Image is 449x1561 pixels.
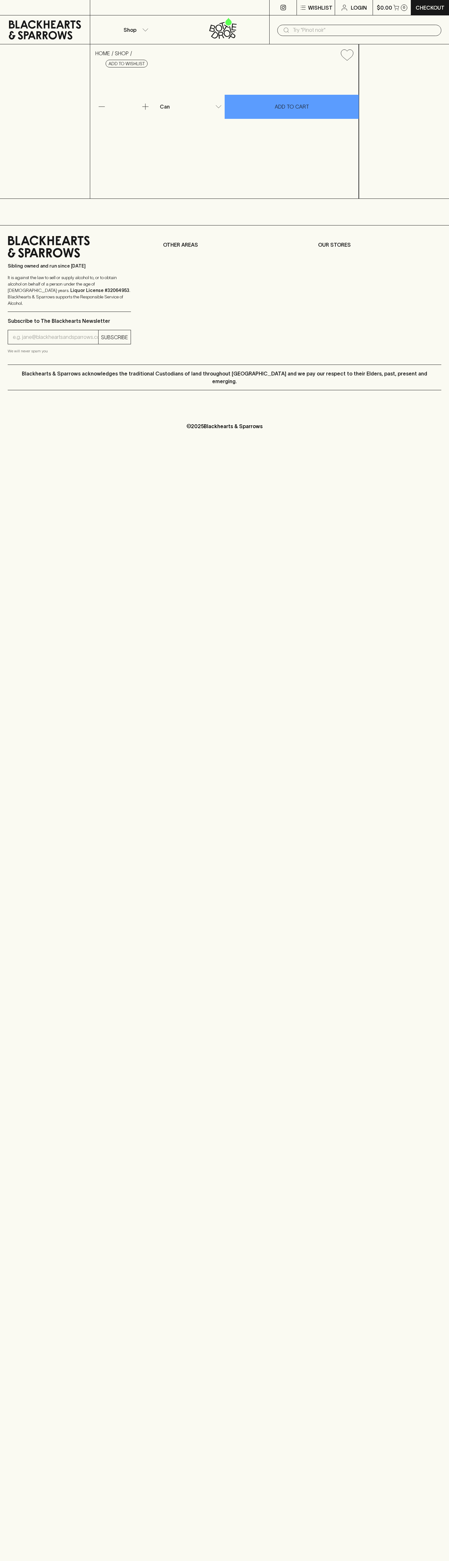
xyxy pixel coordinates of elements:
p: OTHER AREAS [163,241,286,249]
p: Checkout [416,4,445,12]
p: Shop [124,26,136,34]
p: OUR STORES [318,241,441,249]
input: Try "Pinot noir" [293,25,436,35]
p: $0.00 [377,4,392,12]
p: Blackhearts & Sparrows acknowledges the traditional Custodians of land throughout [GEOGRAPHIC_DAT... [13,370,436,385]
p: Subscribe to The Blackhearts Newsletter [8,317,131,325]
p: Wishlist [308,4,332,12]
button: Shop [90,15,180,44]
img: 51338.png [90,66,358,198]
p: 0 [403,6,405,9]
input: e.g. jane@blackheartsandsparrows.com.au [13,332,98,342]
div: Can [157,100,224,113]
p: Can [160,103,170,110]
button: SUBSCRIBE [99,330,131,344]
button: ADD TO CART [225,95,359,119]
p: We will never spam you [8,348,131,354]
a: SHOP [115,50,129,56]
p: It is against the law to sell or supply alcohol to, or to obtain alcohol on behalf of a person un... [8,274,131,306]
button: Add to wishlist [106,60,148,67]
button: Add to wishlist [338,47,356,63]
a: HOME [95,50,110,56]
strong: Liquor License #32064953 [70,288,129,293]
p: ADD TO CART [275,103,309,110]
p: SUBSCRIBE [101,333,128,341]
p: Login [351,4,367,12]
p: Sibling owned and run since [DATE] [8,263,131,269]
